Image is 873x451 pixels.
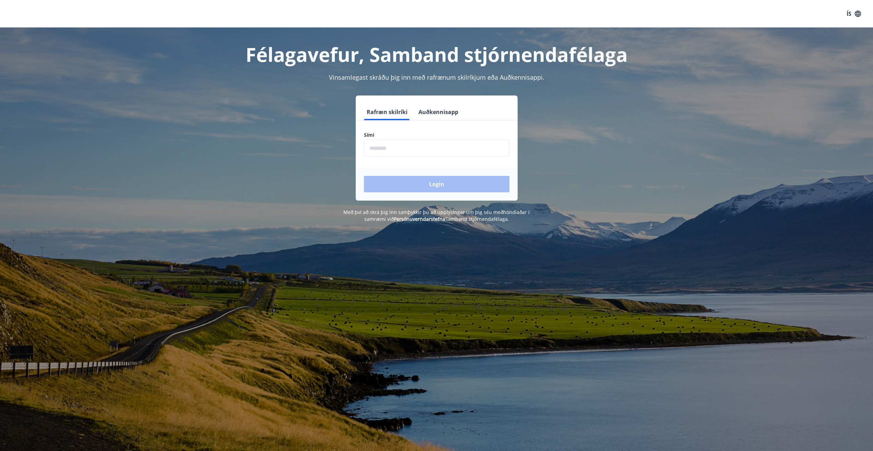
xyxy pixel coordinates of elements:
label: Sími [364,132,509,138]
a: Persónuverndarstefna [394,216,445,222]
span: Vinsamlegast skráðu þig inn með rafrænum skilríkjum eða Auðkennisappi. [329,73,544,81]
button: Rafræn skilríki [364,104,410,120]
h1: Félagavefur, Samband stjórnendafélaga [198,41,675,67]
button: ÍS [843,8,865,20]
span: Með því að skrá þig inn samþykkir þú að upplýsingar um þig séu meðhöndlaðar í samræmi við Samband... [343,209,530,222]
button: Auðkennisapp [416,104,461,120]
